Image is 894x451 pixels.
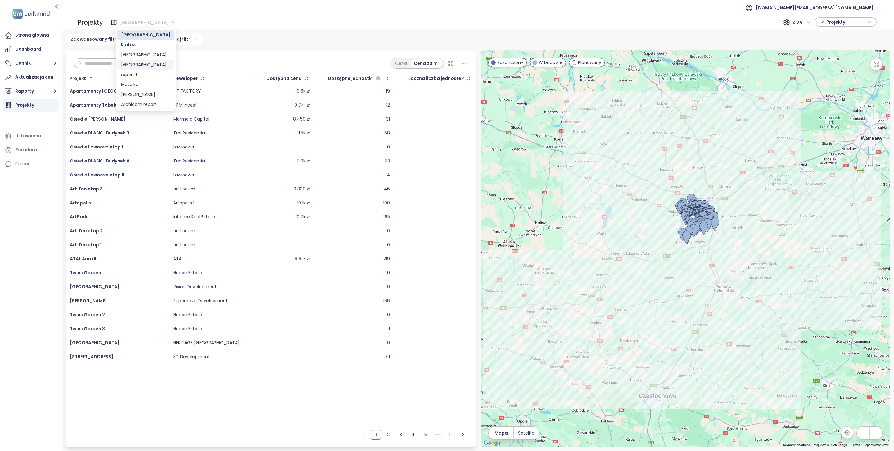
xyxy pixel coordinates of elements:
[15,160,31,168] div: Pomoc
[371,430,381,439] a: 1
[173,228,195,234] div: art.Locum
[3,43,59,56] a: Dashboard
[70,326,105,332] span: Twins Garden 3
[386,116,390,122] div: 31
[78,16,103,29] div: Projekty
[70,88,151,94] span: Apartamenty [GEOGRAPHIC_DATA]
[408,76,464,80] div: Łączna liczba jednostek
[458,430,468,440] li: Następna strona
[121,61,171,68] div: [GEOGRAPHIC_DATA]
[389,326,390,332] div: 1
[173,89,201,94] div: GT FACTORY
[433,430,443,440] span: •••
[386,102,390,108] div: 12
[433,430,443,440] li: Następne 5 stron
[3,99,59,112] a: Projekty
[446,430,455,439] a: 11
[383,298,390,304] div: 166
[70,228,103,234] a: Art.Teo etap 2
[70,284,120,290] a: [GEOGRAPHIC_DATA]
[392,59,410,68] div: Cena
[421,430,431,440] li: 5
[117,80,174,89] div: Mozaika
[15,132,41,140] div: Ustawienia
[818,17,873,27] div: button
[70,270,104,276] a: Twins Garden 1
[121,31,171,38] div: [GEOGRAPHIC_DATA]
[383,430,393,440] li: 2
[297,158,310,164] div: 11.9k zł
[15,146,37,154] div: Poradniki
[396,430,406,440] li: 3
[15,73,53,81] div: Aktualizacja cen
[359,430,368,440] button: left
[386,354,390,360] div: 91
[296,89,310,94] div: 10.6k zł
[154,34,203,45] div: Dodaj filtr
[173,312,202,318] div: Hocan Estate
[173,172,194,178] div: Lawinowa
[539,59,562,66] span: W budowie
[173,200,194,206] div: Artepolis 1
[70,242,102,248] span: Art.Teo etap 1
[384,130,390,136] div: 68
[173,76,198,80] div: Deweloper
[70,312,105,318] span: Twins Garden 2
[383,214,390,220] div: 195
[482,439,503,447] a: Open this area in Google Maps (opens a new window)
[387,340,390,346] div: 0
[482,439,503,447] img: Google
[3,158,59,170] div: Pomoc
[173,214,215,220] div: Inhome Real Estate
[70,76,86,80] div: Projekt
[792,18,811,27] span: Z VAT
[408,430,418,440] li: 4
[294,102,310,108] div: 9 741 zł
[362,433,365,436] span: left
[70,144,123,150] a: Osiedle Lavinova etap I
[3,57,59,70] button: Cennik
[173,326,202,332] div: Hocan Estate
[328,76,373,80] span: Dostępne jednostki
[359,430,368,440] li: Poprzednia strona
[383,200,390,206] div: 100
[384,430,393,439] a: 2
[70,158,129,164] a: Osiedle BLASK - Budynek A
[756,0,874,15] span: [DOMAIN_NAME][EMAIL_ADDRESS][DOMAIN_NAME]
[173,270,202,276] div: Hocan Estate
[117,50,174,60] div: Poznań
[117,89,174,99] div: Analiza Osiedle Ibramowskie
[117,70,174,80] div: raport 1
[497,59,523,66] span: Zakończony
[396,430,405,439] a: 3
[826,17,866,27] span: Projekty
[458,430,468,440] button: right
[387,172,390,178] div: 4
[70,102,129,108] a: Apartamenty Tabelowa A
[70,116,125,122] a: Osiedle [PERSON_NAME]
[70,130,129,136] a: Osiedle BLASK - Budynek B
[70,172,124,178] span: Osiedle Lavinova etap II
[173,158,206,164] div: Trei Residential
[383,256,390,262] div: 219
[461,433,465,436] span: right
[293,116,310,122] div: 8 450 zł
[15,31,49,39] div: Strona główna
[514,427,539,439] button: Satelita
[173,116,209,122] div: Mermaid Capital
[121,101,171,108] div: Archicom report
[15,45,41,53] div: Dashboard
[117,40,174,50] div: Krakow
[173,102,197,108] div: DPM Invest
[409,430,418,439] a: 4
[173,340,240,346] div: HERITAGE [GEOGRAPHIC_DATA]
[121,71,171,78] div: raport 1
